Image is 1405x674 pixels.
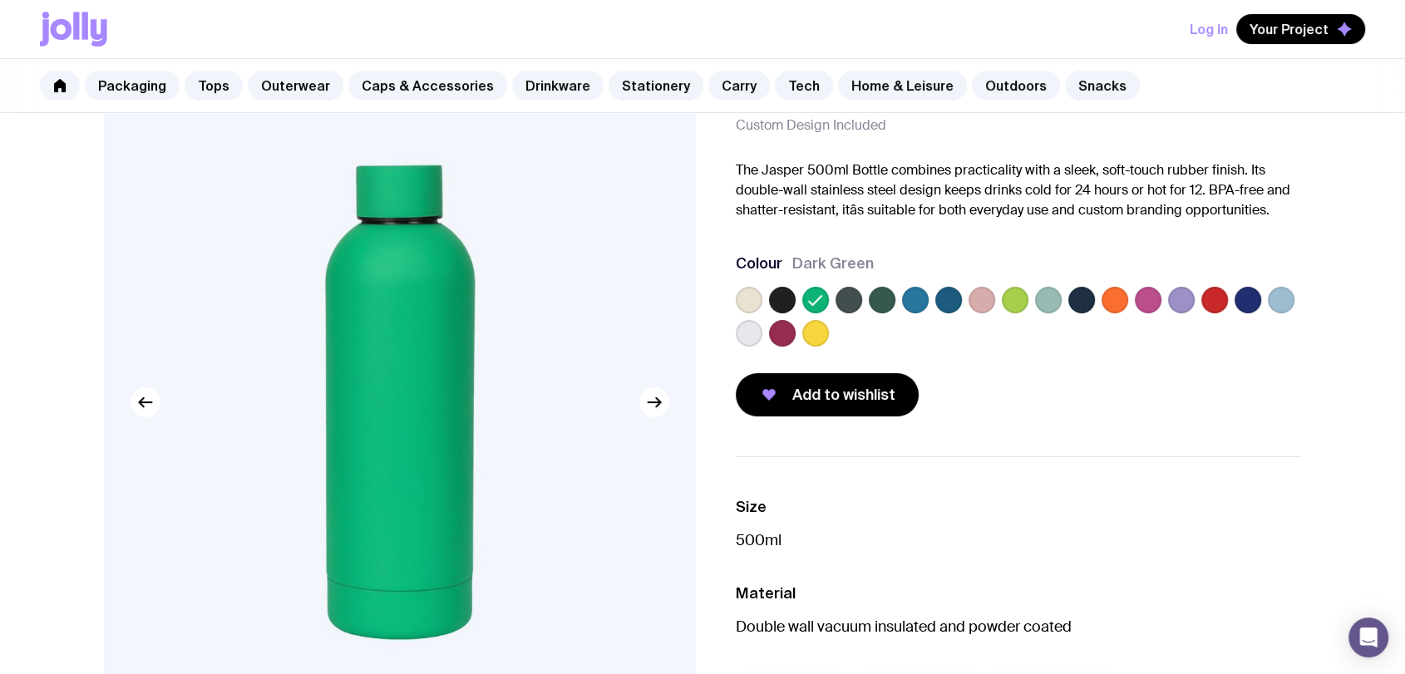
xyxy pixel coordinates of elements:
a: Outerwear [248,71,343,101]
span: Dark Green [792,253,874,273]
h3: Material [736,583,1301,603]
p: The Jasper 500ml Bottle combines practicality with a sleek, soft-touch rubber finish. Its double-... [736,160,1301,220]
a: Stationery [609,71,703,101]
a: Caps & Accessories [348,71,507,101]
span: From [736,94,800,114]
h3: Colour [736,253,782,273]
button: Your Project [1236,14,1365,44]
a: Tops [185,71,243,101]
div: Open Intercom Messenger [1348,617,1388,657]
h3: Size [736,497,1301,517]
p: Double wall vacuum insulated and powder coated [736,617,1301,637]
button: Add to wishlist [736,373,919,416]
a: Outdoors [972,71,1060,101]
p: 500ml [736,530,1301,550]
a: Packaging [85,71,180,101]
a: Drinkware [512,71,604,101]
span: Your Project [1250,21,1329,37]
span: Add to wishlist [792,385,895,405]
a: Home & Leisure [838,71,967,101]
a: Snacks [1065,71,1140,101]
a: Carry [708,71,770,101]
span: Custom Design Included [736,117,886,134]
button: Log In [1190,14,1228,44]
a: Tech [775,71,833,101]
